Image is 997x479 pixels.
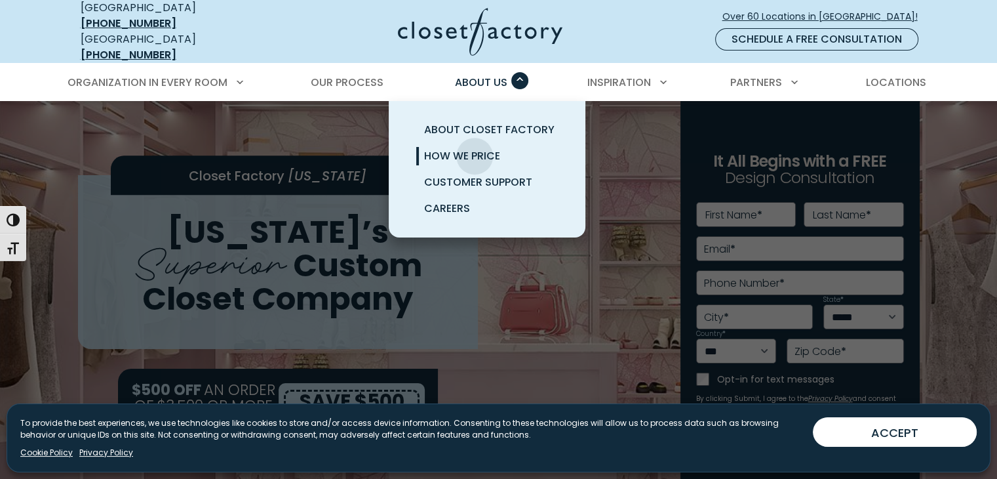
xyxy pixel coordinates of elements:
[389,101,585,238] ul: About Us submenu
[398,8,562,56] img: Closet Factory Logo
[813,417,977,447] button: ACCEPT
[81,31,271,63] div: [GEOGRAPHIC_DATA]
[424,175,532,190] span: Customer Support
[722,10,928,24] span: Over 60 Locations in [GEOGRAPHIC_DATA]!
[81,16,176,31] a: [PHONE_NUMBER]
[424,122,555,137] span: About Closet Factory
[79,447,133,459] a: Privacy Policy
[81,47,176,62] a: [PHONE_NUMBER]
[730,75,782,90] span: Partners
[455,75,507,90] span: About Us
[715,28,918,51] a: Schedule a Free Consultation
[311,75,383,90] span: Our Process
[424,148,500,163] span: How We Price
[722,5,929,28] a: Over 60 Locations in [GEOGRAPHIC_DATA]!
[587,75,651,90] span: Inspiration
[424,201,470,216] span: Careers
[68,75,227,90] span: Organization in Every Room
[865,75,926,90] span: Locations
[20,447,73,459] a: Cookie Policy
[58,64,939,101] nav: Primary Menu
[20,417,802,441] p: To provide the best experiences, we use technologies like cookies to store and/or access device i...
